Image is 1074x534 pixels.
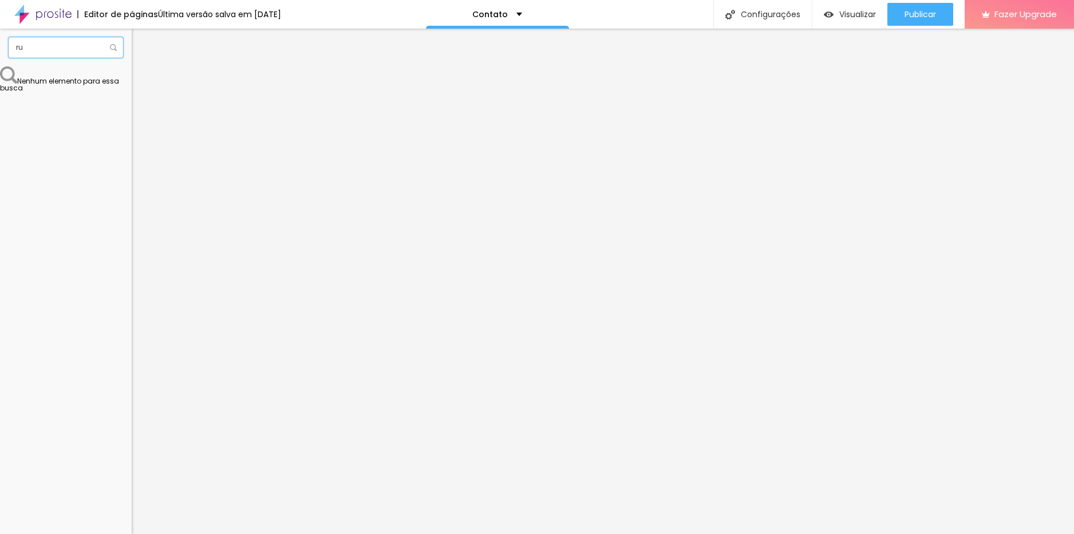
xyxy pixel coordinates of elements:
span: Visualizar [839,10,876,19]
span: Publicar [905,10,936,19]
div: Editor de páginas [77,10,158,18]
img: Icone [725,10,735,19]
img: view-1.svg [824,10,834,19]
button: Visualizar [812,3,887,26]
div: Última versão salva em [DATE] [158,10,281,18]
input: Buscar elemento [9,37,123,58]
button: Publicar [887,3,953,26]
iframe: Editor [132,29,1074,534]
img: Icone [110,44,117,51]
span: Fazer Upgrade [994,9,1057,19]
p: Contato [472,10,508,18]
